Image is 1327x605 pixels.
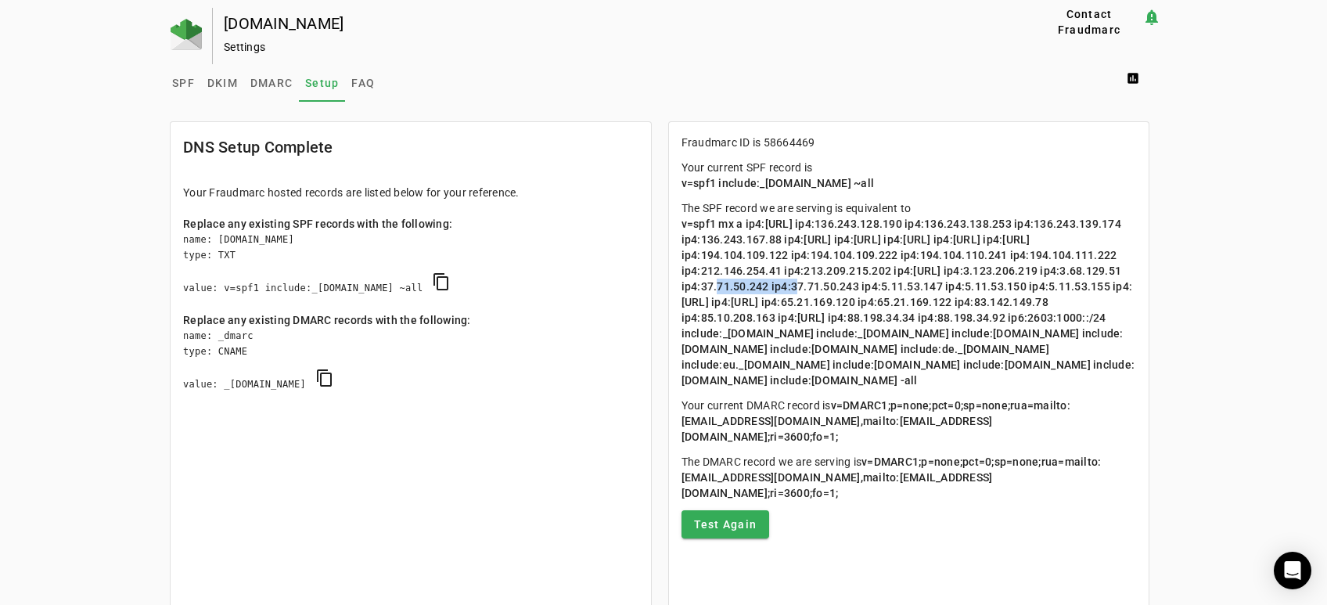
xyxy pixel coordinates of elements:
[183,216,638,232] div: Replace any existing SPF records with the following:
[183,185,638,200] div: Your Fraudmarc hosted records are listed below for your reference.
[172,77,195,88] span: SPF
[681,454,1137,501] p: The DMARC record we are serving is
[681,200,1137,388] p: The SPF record we are serving is equivalent to
[681,398,1137,445] p: Your current DMARC record is
[681,135,1137,150] p: Fraudmarc ID is 58664469
[224,39,986,55] div: Settings
[183,135,333,160] mat-card-title: DNS Setup Complete
[250,77,293,88] span: DMARC
[299,64,345,102] a: Setup
[166,64,201,102] a: SPF
[681,218,1135,387] span: v=spf1 mx a ip4:[URL] ip4:136.243.128.190 ip4:136.243.138.253 ip4:136.243.139.174 ip4:136.243.167...
[1036,8,1142,36] button: Contact Fraudmarc
[345,64,381,102] a: FAQ
[306,359,343,397] button: copy DMARC
[171,19,202,50] img: Fraudmarc Logo
[207,77,238,88] span: DKIM
[681,160,1137,191] p: Your current SPF record is
[244,64,299,102] a: DMARC
[1042,6,1136,38] span: Contact Fraudmarc
[183,232,638,312] div: name: [DOMAIN_NAME] type: TXT value: v=spf1 include:_[DOMAIN_NAME] ~all
[183,328,638,409] div: name: _dmarc type: CNAME value: _[DOMAIN_NAME]
[681,510,770,538] button: Test Again
[423,263,460,301] button: copy SPF
[201,64,244,102] a: DKIM
[681,177,875,189] span: v=spf1 include:_[DOMAIN_NAME] ~all
[694,517,757,532] span: Test Again
[183,312,638,328] div: Replace any existing DMARC records with the following:
[1274,552,1311,589] div: Open Intercom Messenger
[681,456,1102,499] span: v=DMARC1;p=none;pct=0;sp=none;rua=mailto:[EMAIL_ADDRESS][DOMAIN_NAME],mailto:[EMAIL_ADDRESS][DOMA...
[224,16,986,31] div: [DOMAIN_NAME]
[1142,8,1161,27] mat-icon: notification_important
[351,77,375,88] span: FAQ
[681,399,1070,443] span: v=DMARC1;p=none;pct=0;sp=none;rua=mailto:[EMAIL_ADDRESS][DOMAIN_NAME],mailto:[EMAIL_ADDRESS][DOMA...
[305,77,339,88] span: Setup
